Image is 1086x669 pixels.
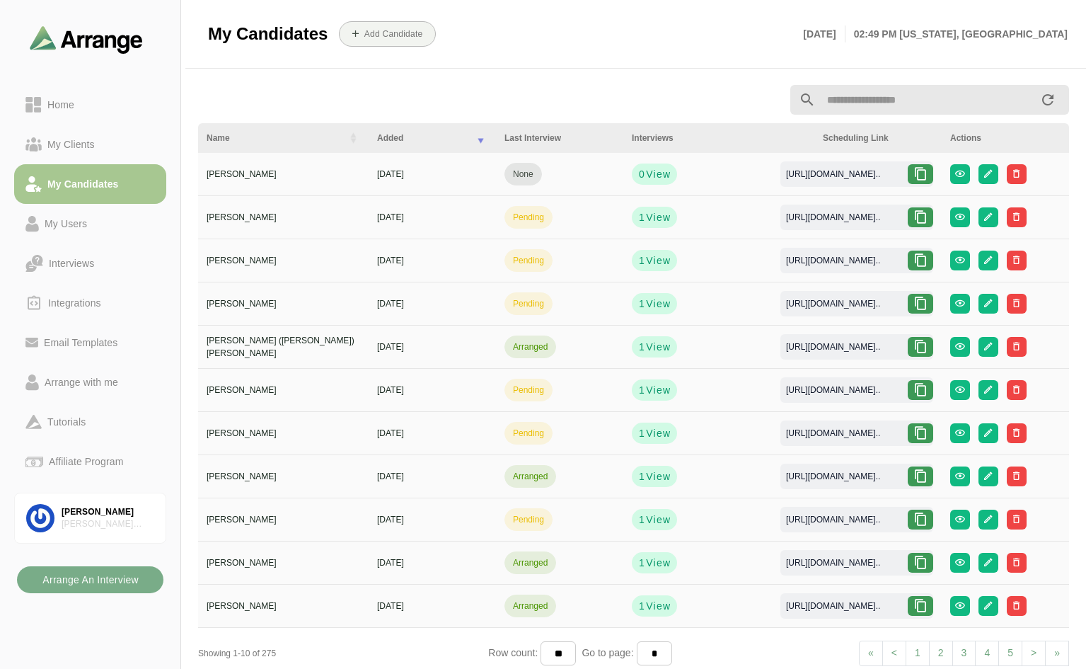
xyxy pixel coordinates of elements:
span: > [1031,647,1036,658]
div: [PERSON_NAME] [207,600,360,612]
div: [DATE] [377,168,487,181]
div: Interviews [632,132,806,144]
a: Home [14,85,166,125]
div: [URL][DOMAIN_NAME].. [775,297,891,310]
div: Scheduling Link [823,132,933,144]
div: Name [207,132,339,144]
div: [DATE] [377,384,487,396]
button: 1View [632,336,677,358]
div: [URL][DOMAIN_NAME].. [775,168,891,181]
button: Arrange An Interview [17,566,163,593]
span: View [645,253,671,268]
strong: 1 [638,210,645,224]
a: Integrations [14,283,166,323]
b: Arrange An Interview [42,566,139,593]
a: My Users [14,204,166,244]
strong: 1 [638,599,645,613]
a: 2 [929,641,953,666]
a: Arrange with me [14,362,166,402]
b: Add Candidate [364,29,423,39]
button: 1View [632,250,677,271]
div: [URL][DOMAIN_NAME].. [775,600,891,612]
a: My Clients [14,125,166,164]
a: Tutorials [14,402,166,442]
a: Interviews [14,244,166,283]
div: My Candidates [42,176,125,193]
div: [PERSON_NAME] [207,211,360,224]
div: pending [513,513,544,526]
div: [DATE] [377,470,487,483]
span: View [645,340,671,354]
span: View [645,469,671,484]
div: [URL][DOMAIN_NAME].. [775,556,891,569]
div: [URL][DOMAIN_NAME].. [775,470,891,483]
div: Home [42,96,80,113]
div: pending [513,297,544,310]
div: Email Templates [38,334,123,351]
span: View [645,426,671,440]
div: Interviews [43,255,100,272]
div: [PERSON_NAME] [207,556,360,569]
div: [URL][DOMAIN_NAME].. [775,513,891,526]
div: [DATE] [377,341,487,353]
div: pending [513,427,544,440]
div: My Users [39,215,93,232]
strong: 1 [638,556,645,570]
strong: 1 [638,340,645,354]
div: [DATE] [377,297,487,310]
p: [DATE] [803,25,845,42]
div: Tutorials [42,413,91,430]
div: [PERSON_NAME] [207,254,360,267]
div: [PERSON_NAME] [207,427,360,440]
button: 1View [632,293,677,314]
div: [PERSON_NAME] [207,384,360,396]
div: pending [513,384,544,396]
div: Arrange with me [39,374,124,391]
div: [PERSON_NAME] [207,513,360,526]
button: 1View [632,552,677,573]
span: » [1054,647,1060,658]
a: 5 [998,641,1022,666]
div: [URL][DOMAIN_NAME].. [775,341,891,353]
div: [PERSON_NAME] [62,506,154,518]
div: [DATE] [377,513,487,526]
span: View [645,297,671,311]
div: [DATE] [377,600,487,612]
a: My Candidates [14,164,166,204]
div: Last Interview [504,132,615,144]
div: [DATE] [377,254,487,267]
i: appended action [1039,91,1056,108]
div: [PERSON_NAME] [207,168,360,181]
a: Next [1045,641,1069,666]
button: 0View [632,164,677,185]
div: [URL][DOMAIN_NAME].. [775,427,891,440]
span: View [645,513,671,527]
button: 1View [632,509,677,530]
strong: 1 [638,253,645,268]
button: 1View [632,379,677,401]
div: pending [513,211,544,224]
button: 1View [632,466,677,487]
div: [PERSON_NAME] Associates [62,518,154,530]
a: [PERSON_NAME][PERSON_NAME] Associates [14,493,166,544]
strong: 1 [638,297,645,311]
span: View [645,556,671,570]
strong: 0 [638,167,645,181]
span: View [645,383,671,397]
strong: 1 [638,513,645,527]
span: View [645,599,671,613]
span: Go to page: [576,647,636,658]
div: [PERSON_NAME] [207,297,360,310]
a: 4 [975,641,999,666]
div: Added [377,132,466,144]
div: arranged [513,341,548,353]
div: Integrations [42,295,107,311]
strong: 1 [638,469,645,484]
span: My Candidates [208,23,328,45]
a: 3 [952,641,976,666]
div: Actions [950,132,1061,144]
div: None [513,168,533,181]
span: Row count: [488,647,541,658]
a: Email Templates [14,323,166,362]
button: Add Candidate [339,21,436,47]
